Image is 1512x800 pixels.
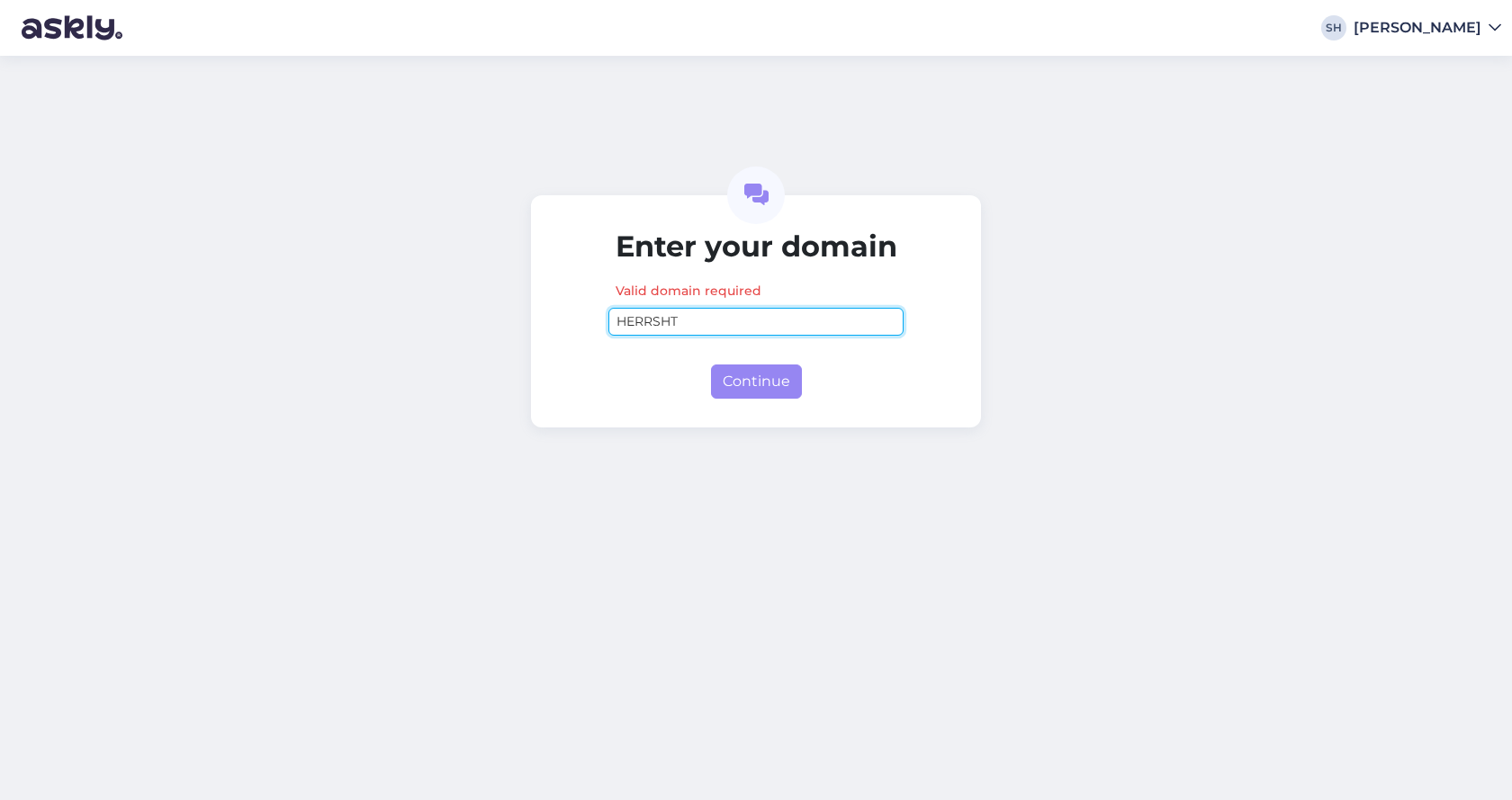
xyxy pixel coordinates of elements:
[711,364,802,399] button: Continue
[616,283,761,299] span: Valid domain required
[608,229,904,264] h2: Enter your domain
[1354,21,1481,35] div: [PERSON_NAME]
[1354,21,1501,35] a: [PERSON_NAME]
[608,308,904,336] input: www.example.com
[1321,15,1346,40] div: SH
